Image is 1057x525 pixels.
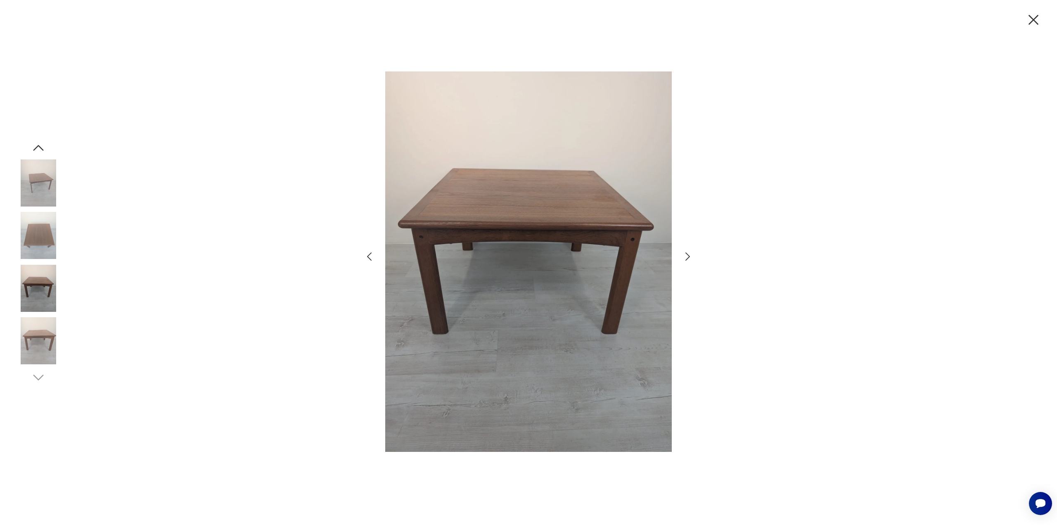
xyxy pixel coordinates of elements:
img: Zdjęcie produktu Stolik / ława, Dania, teak, lata 70. [385,55,672,468]
img: Zdjęcie produktu Stolik / ława, Dania, teak, lata 70. [15,265,62,312]
iframe: Smartsupp widget button [1029,492,1052,515]
img: Zdjęcie produktu Stolik / ława, Dania, teak, lata 70. [15,212,62,259]
img: Zdjęcie produktu Stolik / ława, Dania, teak, lata 70. [15,159,62,207]
img: Zdjęcie produktu Stolik / ława, Dania, teak, lata 70. [15,317,62,364]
